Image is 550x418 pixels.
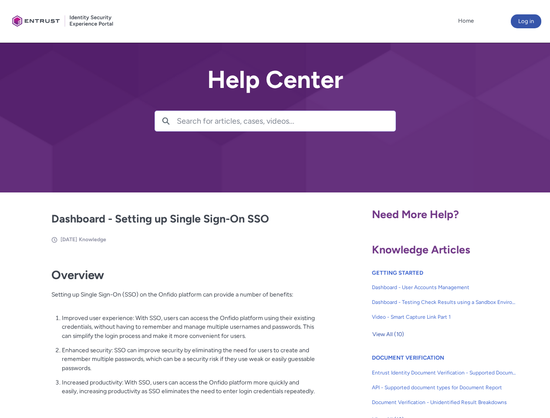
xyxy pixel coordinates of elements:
a: GETTING STARTED [372,270,423,276]
a: Dashboard - User Accounts Management [372,280,516,295]
span: Need More Help? [372,208,459,221]
button: View All (10) [372,327,405,341]
span: Dashboard - Testing Check Results using a Sandbox Environment [372,298,516,306]
li: Knowledge [79,236,106,243]
span: [DATE] [61,236,77,243]
h2: Dashboard - Setting up Single Sign-On SSO [51,211,315,227]
p: Setting up Single Sign-On (SSO) on the Onfido platform can provide a number of benefits: [51,290,315,308]
p: Improved user experience: With SSO, users can access the Onfido platform using their existing cre... [62,313,315,340]
input: Search for articles, cases, videos... [177,111,395,131]
span: Video - Smart Capture Link Part 1 [372,313,516,321]
button: Search [155,111,177,131]
a: Video - Smart Capture Link Part 1 [372,310,516,324]
span: Dashboard - User Accounts Management [372,283,516,291]
a: Dashboard - Testing Check Results using a Sandbox Environment [372,295,516,310]
span: View All (10) [372,328,404,341]
h2: Help Center [155,66,396,93]
strong: Overview [51,268,104,282]
span: Knowledge Articles [372,243,470,256]
button: Log in [511,14,541,28]
a: Home [456,14,476,27]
